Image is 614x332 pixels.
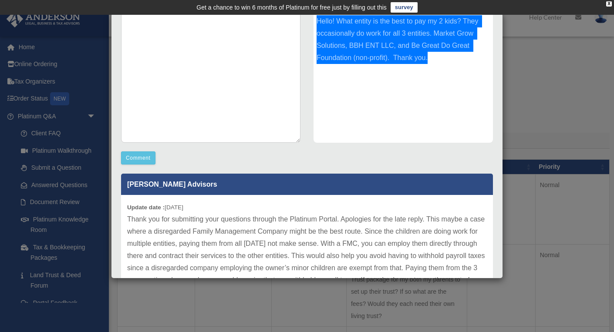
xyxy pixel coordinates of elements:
small: [DATE] [127,204,183,211]
button: Comment [121,151,155,164]
div: Get a chance to win 6 months of Platinum for free just by filling out this [196,2,387,13]
div: Hello! What entity is the best to pay my 2 kids? They occasionally do work for all 3 entities. Ma... [314,12,493,143]
p: Thank you for submitting your questions through the Platinum Portal. Apologies for the late reply... [127,213,487,311]
div: close [606,1,612,7]
p: [PERSON_NAME] Advisors [121,174,493,195]
b: Update date : [127,204,165,211]
a: survey [391,2,418,13]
